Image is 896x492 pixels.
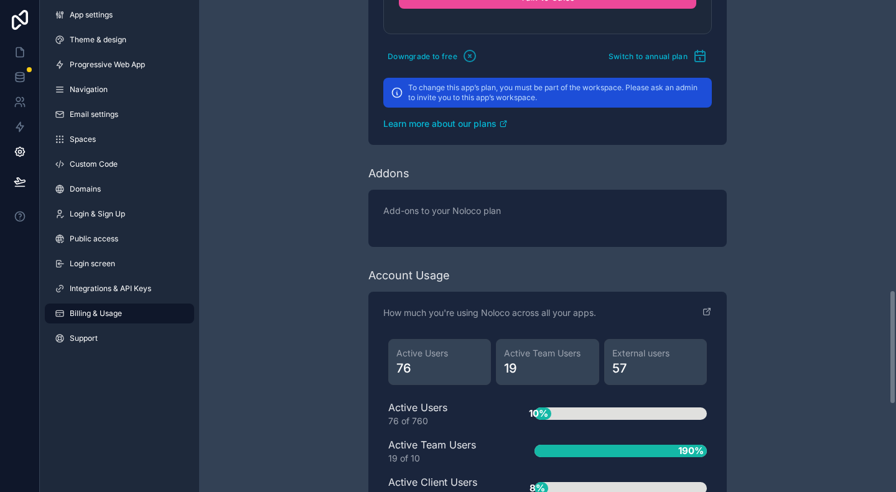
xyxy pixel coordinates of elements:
[45,154,194,174] a: Custom Code
[612,360,699,377] span: 57
[70,35,126,45] span: Theme & design
[70,284,151,294] span: Integrations & API Keys
[70,259,115,269] span: Login screen
[675,441,707,462] span: 190%
[45,254,194,274] a: Login screen
[70,10,113,20] span: App settings
[408,83,704,103] p: To change this app’s plan, you must be part of the workspace. Please ask an admin to invite you t...
[45,204,194,224] a: Login & Sign Up
[383,118,497,130] span: Learn more about our plans
[70,184,101,194] span: Domains
[45,104,194,124] a: Email settings
[70,333,98,343] span: Support
[383,307,596,319] p: How much you're using Noloco across all your apps.
[368,267,450,284] div: Account Usage
[45,229,194,249] a: Public access
[383,118,712,130] a: Learn more about our plans
[604,44,712,68] button: Switch to annual plan
[526,404,551,424] span: 10%
[45,304,194,323] a: Billing & Usage
[388,452,495,465] div: 19 of 10
[70,134,96,144] span: Spaces
[368,165,409,182] div: Addons
[70,60,145,70] span: Progressive Web App
[70,234,118,244] span: Public access
[45,30,194,50] a: Theme & design
[45,179,194,199] a: Domains
[45,129,194,149] a: Spaces
[504,360,590,377] span: 19
[504,347,590,360] span: Active Team Users
[45,55,194,75] a: Progressive Web App
[45,80,194,100] a: Navigation
[383,44,482,68] button: Downgrade to free
[396,360,483,377] span: 76
[70,159,118,169] span: Custom Code
[612,347,699,360] span: External users
[45,328,194,348] a: Support
[388,415,495,427] div: 76 of 760
[70,85,108,95] span: Navigation
[70,209,125,219] span: Login & Sign Up
[388,400,495,427] div: Active Users
[70,109,118,119] span: Email settings
[70,309,122,318] span: Billing & Usage
[388,52,457,61] span: Downgrade to free
[388,437,495,465] div: Active Team Users
[396,347,483,360] span: Active Users
[609,52,688,61] span: Switch to annual plan
[45,279,194,299] a: Integrations & API Keys
[45,5,194,25] a: App settings
[383,205,712,217] p: Add-ons to your Noloco plan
